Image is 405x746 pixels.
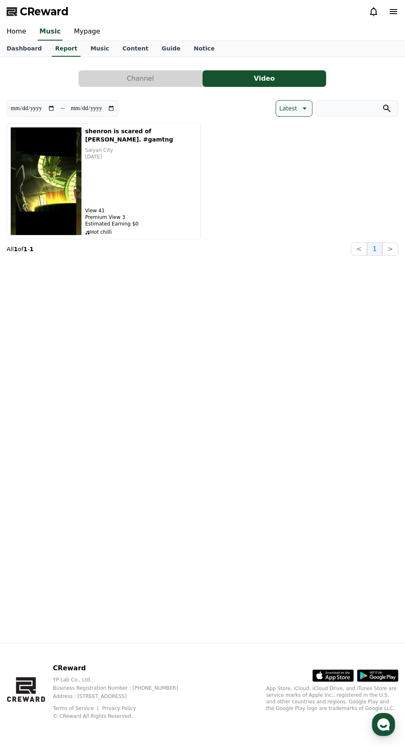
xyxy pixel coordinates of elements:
button: 1 [367,242,382,256]
a: Channel [79,70,202,87]
button: Latest [276,100,312,117]
span: Settings [122,275,143,281]
p: Hot chilli [85,229,197,235]
a: Music [38,23,62,41]
button: Video [202,70,326,87]
a: Notice [187,41,222,57]
button: > [382,242,398,256]
p: Saiyan City [85,147,197,154]
span: Home [21,275,36,281]
a: Mypage [67,23,107,41]
p: Business Registration Number : [PHONE_NUMBER] [53,685,191,691]
a: Messages [55,262,107,283]
p: ~ [60,103,65,113]
a: Report [52,41,81,57]
p: CReward [53,663,191,673]
p: Latest [279,103,297,114]
p: YP Lab Co., Ltd. [53,676,191,683]
a: Settings [107,262,159,283]
a: Video [202,70,326,87]
a: Privacy Policy [102,705,136,711]
button: Channel [79,70,202,87]
a: Content [116,41,155,57]
p: View 41 [85,207,197,214]
strong: 1 [24,246,28,252]
h5: shenron is scared of [PERSON_NAME]. #gamtng [85,127,197,144]
button: < [351,242,367,256]
p: Premium View 3 [85,214,197,221]
strong: 1 [14,246,18,252]
p: © CReward All Rights Reserved. [53,713,191,720]
p: App Store, iCloud, iCloud Drive, and iTunes Store are service marks of Apple Inc., registered in ... [266,685,398,712]
a: Guide [155,41,187,57]
img: shenron is scared of lord beerus. #gamtng [10,127,82,235]
a: CReward [7,5,69,18]
span: Messages [69,275,93,282]
p: Estimated Earning $0 [85,221,197,227]
p: All of - [7,245,33,253]
a: Home [2,262,55,283]
strong: 1 [29,246,33,252]
p: [DATE] [85,154,197,160]
button: shenron is scared of lord beerus. #gamtng shenron is scared of [PERSON_NAME]. #gamtng Saiyan City... [7,123,201,239]
span: CReward [20,5,69,18]
a: Music [84,41,116,57]
a: Terms of Service [53,705,100,711]
p: Address : [STREET_ADDRESS] [53,693,191,700]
